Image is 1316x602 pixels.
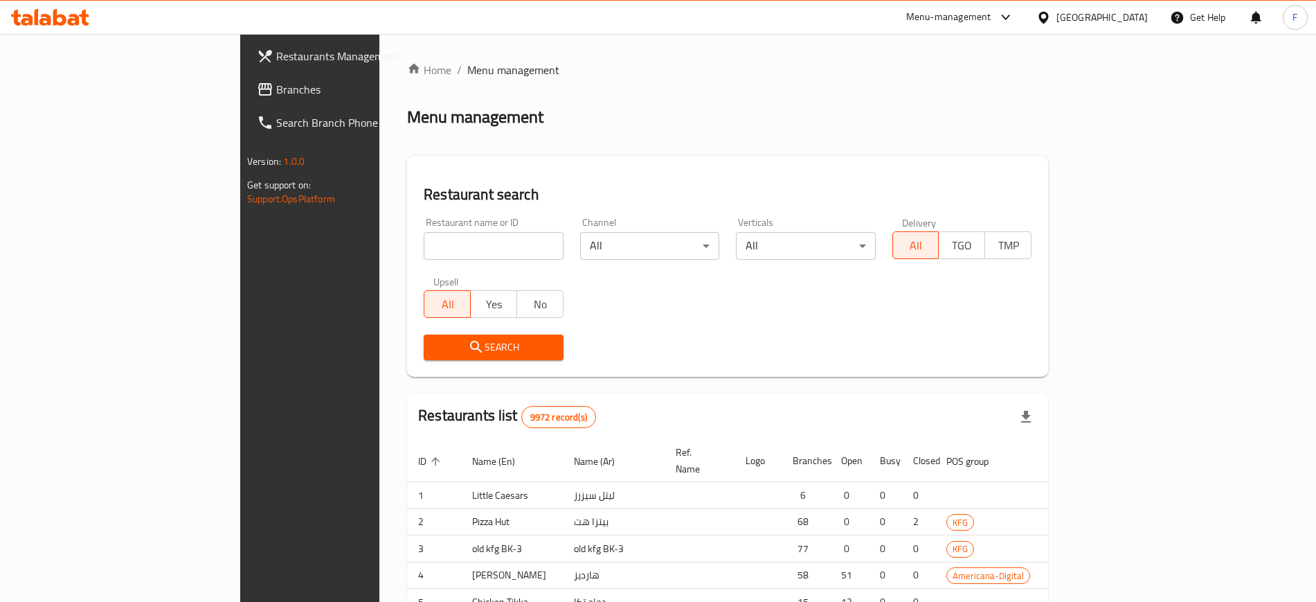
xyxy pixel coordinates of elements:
div: [GEOGRAPHIC_DATA] [1056,10,1148,25]
span: Americana-Digital [947,568,1029,584]
div: Export file [1009,400,1043,434]
th: Logo [734,440,782,482]
h2: Menu management [407,106,543,128]
span: Yes [476,294,512,315]
span: Name (Ar) [574,453,633,470]
td: Pizza Hut [461,508,563,535]
td: 58 [782,562,830,589]
a: Search Branch Phone [246,106,460,139]
a: Restaurants Management [246,39,460,73]
span: 1.0.0 [283,152,305,170]
td: 0 [869,508,902,535]
td: هارديز [563,562,665,589]
div: Menu-management [906,9,991,26]
nav: breadcrumb [407,62,1048,78]
td: 2 [902,508,935,535]
span: Name (En) [472,453,533,470]
span: TGO [944,236,980,256]
button: Search [424,335,563,360]
td: 0 [902,535,935,563]
th: Closed [902,440,935,482]
span: Menu management [467,62,559,78]
td: 77 [782,535,830,563]
td: [PERSON_NAME] [461,562,563,589]
span: ID [418,453,444,470]
span: Search Branch Phone [276,114,449,131]
label: Upsell [433,276,459,286]
h2: Restaurant search [424,184,1031,205]
span: Branches [276,81,449,98]
span: All [899,236,934,256]
span: F [1292,10,1297,25]
span: 9972 record(s) [522,411,595,424]
th: Branches [782,440,830,482]
td: 68 [782,508,830,535]
td: old kfg BK-3 [461,535,563,563]
a: Branches [246,73,460,106]
td: 0 [830,508,869,535]
td: ليتل سيزرز [563,482,665,509]
h2: Restaurants list [418,405,596,428]
button: No [516,290,564,318]
button: All [424,290,471,318]
div: Total records count [521,406,596,428]
button: TMP [984,231,1031,259]
span: Ref. Name [676,444,718,477]
td: 0 [902,562,935,589]
span: Restaurants Management [276,48,449,64]
span: No [523,294,558,315]
span: POS group [946,453,1007,470]
input: Search for restaurant name or ID.. [424,232,563,260]
th: Busy [869,440,902,482]
td: 0 [902,482,935,509]
button: TGO [938,231,985,259]
span: Version: [247,152,281,170]
td: 6 [782,482,830,509]
span: KFG [947,515,973,531]
td: 0 [830,482,869,509]
button: All [892,231,939,259]
a: Support.OpsPlatform [247,190,335,208]
td: Little Caesars [461,482,563,509]
span: KFG [947,541,973,557]
td: 0 [869,562,902,589]
span: Search [435,339,552,356]
th: Open [830,440,869,482]
span: TMP [991,236,1026,256]
td: 0 [869,482,902,509]
span: All [430,294,465,315]
td: بيتزا هت [563,508,665,535]
div: All [580,232,719,260]
div: All [736,232,875,260]
label: Delivery [902,218,937,227]
td: old kfg BK-3 [563,535,665,563]
td: 51 [830,562,869,589]
td: 0 [830,535,869,563]
span: Get support on: [247,176,311,194]
td: 0 [869,535,902,563]
button: Yes [470,290,517,318]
